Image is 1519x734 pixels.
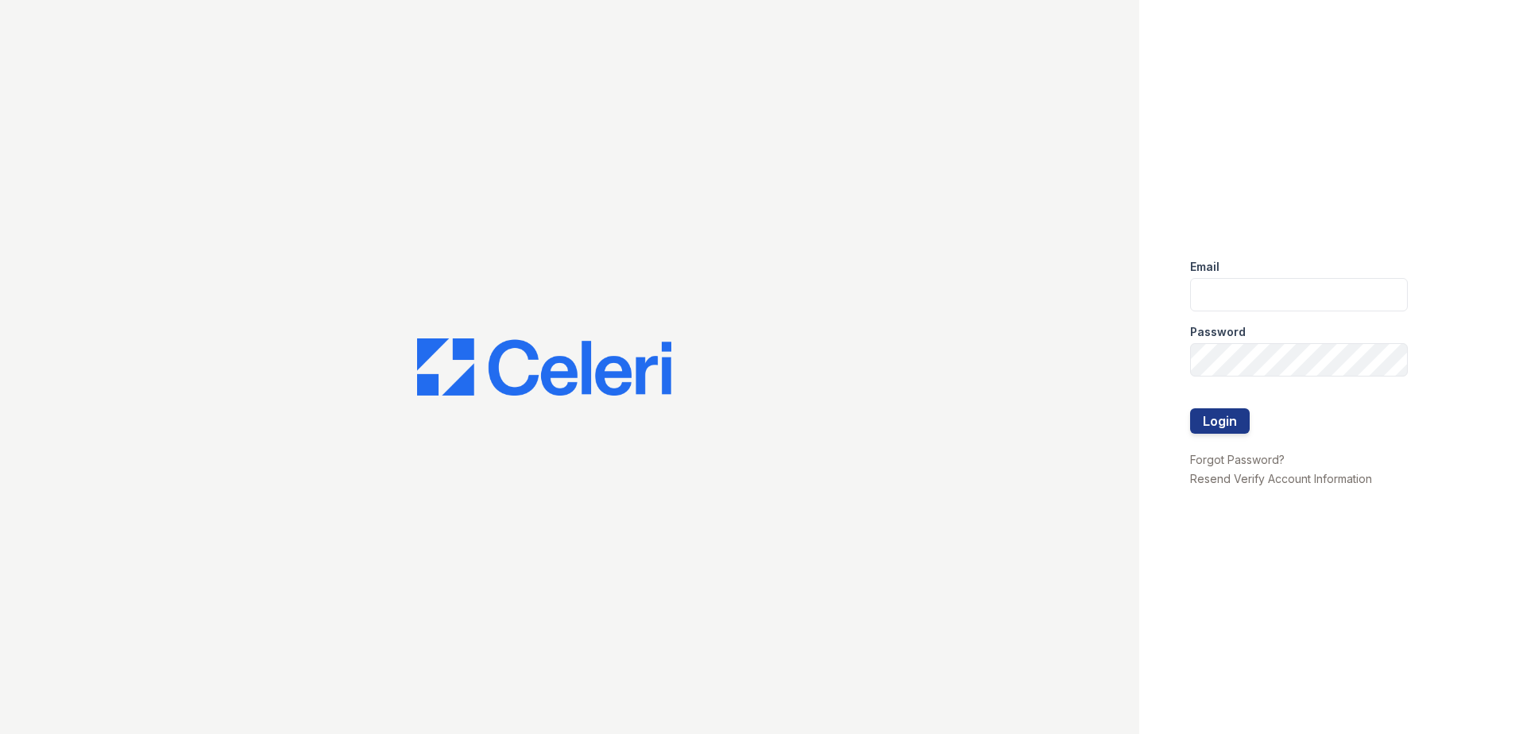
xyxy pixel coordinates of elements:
[1190,472,1372,485] a: Resend Verify Account Information
[1190,259,1219,275] label: Email
[1190,324,1246,340] label: Password
[417,338,671,396] img: CE_Logo_Blue-a8612792a0a2168367f1c8372b55b34899dd931a85d93a1a3d3e32e68fde9ad4.png
[1190,453,1285,466] a: Forgot Password?
[1190,408,1250,434] button: Login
